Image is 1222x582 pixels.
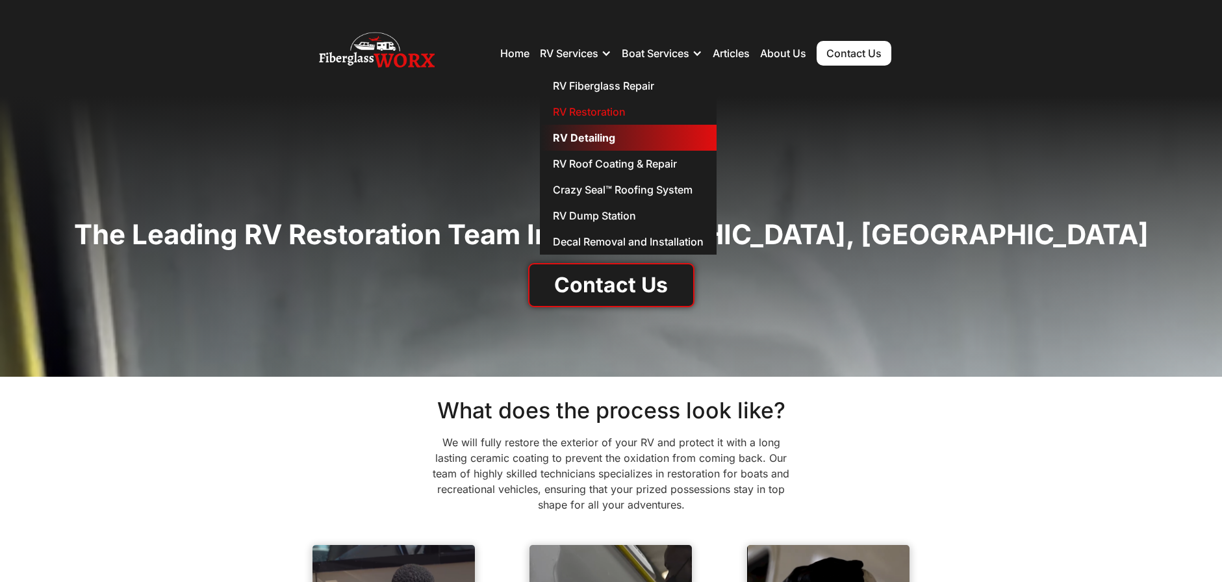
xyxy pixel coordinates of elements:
[528,263,694,307] a: Contact Us
[540,73,717,99] a: RV Fiberglass Repair
[622,34,702,73] div: Boat Services
[306,398,917,424] h2: What does the process look like?
[540,99,717,125] a: RV Restoration
[540,229,717,255] a: Decal Removal and Installation
[760,47,806,60] a: About Us
[540,47,598,60] div: RV Services
[540,177,717,203] a: Crazy Seal™ Roofing System
[540,151,717,177] a: RV Roof Coating & Repair
[540,203,717,229] a: RV Dump Station
[74,218,1149,252] h1: The Leading RV Restoration Team in [GEOGRAPHIC_DATA], [GEOGRAPHIC_DATA]
[713,47,750,60] a: Articles
[817,41,891,66] a: Contact Us
[500,47,529,60] a: Home
[540,125,717,151] a: RV Detailing
[540,34,611,73] div: RV Services
[622,47,689,60] div: Boat Services
[540,73,717,255] nav: RV Services
[433,435,790,512] p: We will fully restore the exterior of your RV and protect it with a long lasting ceramic coating ...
